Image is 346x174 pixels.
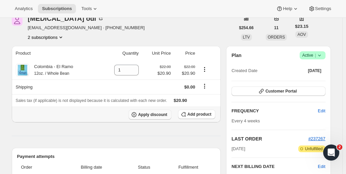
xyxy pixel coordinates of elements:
[175,70,196,77] span: $20.90
[231,108,318,114] h2: FREQUENCY
[231,86,325,96] button: Customer Portal
[12,15,23,26] span: Kyra odi
[184,65,195,69] small: $22.00
[265,89,297,94] span: Customer Portal
[16,98,167,103] span: Sales tax (if applicable) is not displayed because it is calculated with each new order.
[29,63,73,77] div: Colombia - El Ramo
[174,98,187,103] span: $20.90
[231,52,242,59] h2: Plan
[231,146,245,152] span: [DATE]
[101,46,141,61] th: Quantity
[11,4,37,13] button: Analytics
[231,135,308,142] h2: LAST ORDER
[231,163,318,170] h2: NEXT BILLING DATE
[28,34,64,41] button: Product actions
[12,79,101,94] th: Shipping
[129,110,171,120] button: Apply discount
[34,71,70,76] small: 12oz. / Whole Bean
[231,118,260,123] span: Every 4 weeks
[274,25,278,31] span: 11
[12,46,101,61] th: Product
[239,25,254,31] span: $254.66
[77,4,102,13] button: Tools
[305,146,323,152] span: Unfulfilled
[297,32,306,37] span: AOV
[308,135,326,142] button: #237267
[160,65,171,69] small: $22.00
[38,4,76,13] button: Subscriptions
[268,35,285,40] span: ORDERS
[272,4,303,13] button: Help
[141,46,173,61] th: Unit Price
[42,6,72,11] span: Subscriptions
[295,23,308,30] span: $23.15
[235,23,258,33] button: $254.66
[243,35,250,40] span: LTV
[15,6,33,11] span: Analytics
[302,52,323,59] span: Active
[187,112,211,117] span: Add product
[81,6,92,11] span: Tools
[318,108,325,114] span: Edit
[231,67,257,74] span: Created Date
[318,163,325,170] button: Edit
[60,164,123,171] span: Billing date
[337,144,342,150] span: 2
[158,70,171,77] span: $20.90
[283,6,292,11] span: Help
[127,164,161,171] span: Status
[314,106,329,116] button: Edit
[308,68,321,73] span: [DATE]
[308,136,326,141] a: #237267
[304,66,326,75] button: [DATE]
[270,23,283,33] button: 11
[165,164,211,171] span: Fulfillment
[178,110,215,119] button: Add product
[199,66,210,73] button: Product actions
[138,112,167,117] span: Apply discount
[28,15,104,22] div: [MEDICAL_DATA] odi
[16,63,29,77] img: product img
[304,4,335,13] button: Settings
[184,84,195,90] span: $0.00
[315,6,331,11] span: Settings
[28,24,145,31] span: [EMAIL_ADDRESS][DOMAIN_NAME] · [PHONE_NUMBER]
[323,144,339,161] iframe: Intercom live chat
[17,153,216,160] h2: Payment attempts
[173,46,198,61] th: Price
[315,53,316,58] span: |
[199,82,210,90] button: Shipping actions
